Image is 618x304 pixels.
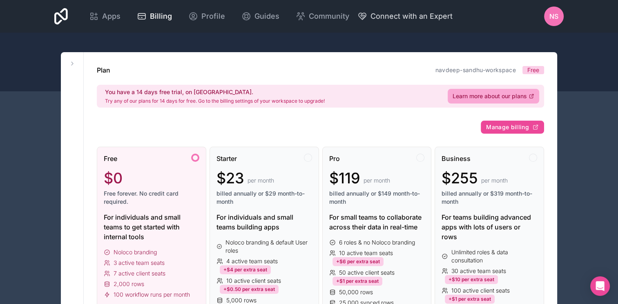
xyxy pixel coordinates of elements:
[332,257,384,266] div: +$6 per extra seat
[442,212,537,242] div: For teams building advanced apps with lots of users or rows
[105,88,325,96] h2: You have a 14 days free trial, on [GEOGRAPHIC_DATA].
[448,89,539,104] a: Learn more about our plans
[114,259,165,267] span: 3 active team seats
[216,154,237,163] span: Starter
[451,267,506,275] span: 30 active team seats
[104,212,199,242] div: For individuals and small teams to get started with internal tools
[445,275,498,284] div: +$10 per extra seat
[481,176,508,185] span: per month
[104,154,117,163] span: Free
[254,11,279,22] span: Guides
[289,7,356,25] a: Community
[150,11,172,22] span: Billing
[486,123,529,131] span: Manage billing
[370,11,453,22] span: Connect with an Expert
[105,98,325,104] p: Try any of our plans for 14 days for free. Go to the billing settings of your workspace to upgrade!
[182,7,232,25] a: Profile
[451,286,510,295] span: 100 active client seats
[130,7,178,25] a: Billing
[235,7,286,25] a: Guides
[481,121,544,134] button: Manage billing
[329,170,360,186] span: $119
[216,189,312,206] span: billed annually or $29 month-to-month
[332,277,382,286] div: +$1 per extra seat
[97,65,110,75] h1: Plan
[435,66,516,73] a: navdeep-sandhu-workspace
[309,11,349,22] span: Community
[225,238,312,255] span: Noloco branding & default User roles
[104,170,123,186] span: $0
[339,269,395,277] span: 50 active client seats
[226,277,281,285] span: 10 active client seats
[442,170,478,186] span: $255
[549,11,558,21] span: nS
[220,265,271,274] div: +$4 per extra seat
[220,285,279,294] div: +$0.50 per extra seat
[104,189,199,206] span: Free forever. No credit card required.
[114,280,144,288] span: 2,000 rows
[102,11,120,22] span: Apps
[364,176,390,185] span: per month
[248,176,274,185] span: per month
[114,248,157,256] span: Noloco branding
[226,257,278,265] span: 4 active team seats
[114,269,165,278] span: 7 active client seats
[329,189,425,206] span: billed annually or $149 month-to-month
[357,11,453,22] button: Connect with an Expert
[527,66,539,74] span: Free
[216,170,244,186] span: $23
[339,288,373,296] span: 50,000 rows
[453,92,527,100] span: Learn more about our plans
[442,154,471,163] span: Business
[451,248,537,264] span: Unlimited roles & data consultation
[329,154,340,163] span: Pro
[114,291,190,299] span: 100 workflow runs per month
[216,212,312,232] div: For individuals and small teams building apps
[442,189,537,206] span: billed annually or $319 month-to-month
[83,7,127,25] a: Apps
[339,249,393,257] span: 10 active team seats
[201,11,225,22] span: Profile
[339,238,415,247] span: 6 roles & no Noloco branding
[445,295,495,304] div: +$1 per extra seat
[590,276,610,296] div: Open Intercom Messenger
[329,212,425,232] div: For small teams to collaborate across their data in real-time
